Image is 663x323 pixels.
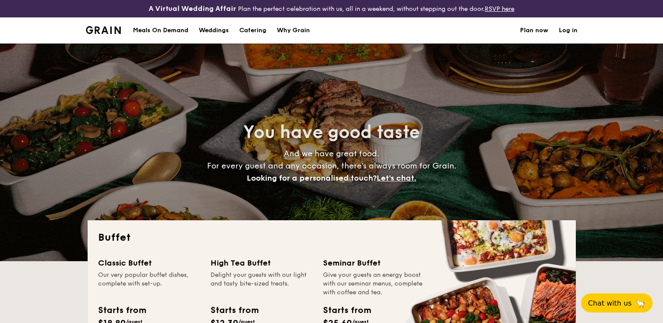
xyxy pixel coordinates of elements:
a: Plan now [520,17,548,44]
div: Weddings [199,17,229,44]
a: Why Grain [272,17,315,44]
div: Starts from [323,304,371,317]
span: Let's chat. [377,173,416,183]
div: Starts from [211,304,258,317]
a: RSVP here [485,5,514,13]
h1: Catering [239,17,266,44]
div: Plan the perfect celebration with us, all in a weekend, without stepping out the door. [111,3,553,14]
span: Looking for a personalised touch? [247,173,377,183]
a: Catering [234,17,272,44]
h2: Buffet [98,231,565,245]
h4: A Virtual Wedding Affair [149,3,236,14]
span: Chat with us [588,299,632,307]
div: Seminar Buffet [323,257,425,269]
div: Classic Buffet [98,257,200,269]
div: High Tea Buffet [211,257,313,269]
div: Delight your guests with our light and tasty bite-sized treats. [211,271,313,297]
button: Chat with us🦙 [581,293,653,313]
span: 🦙 [635,298,646,308]
div: Why Grain [277,17,310,44]
div: Starts from [98,304,146,317]
span: You have good taste [243,122,420,143]
img: Grain [86,26,121,34]
a: Weddings [194,17,234,44]
a: Meals On Demand [128,17,194,44]
div: Give your guests an energy boost with our seminar menus, complete with coffee and tea. [323,271,425,297]
div: Our very popular buffet dishes, complete with set-up. [98,271,200,297]
a: Log in [559,17,578,44]
div: Meals On Demand [133,17,188,44]
a: Logotype [86,26,121,34]
span: And we have great food. For every guest and any occasion, there’s always room for Grain. [207,149,456,183]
